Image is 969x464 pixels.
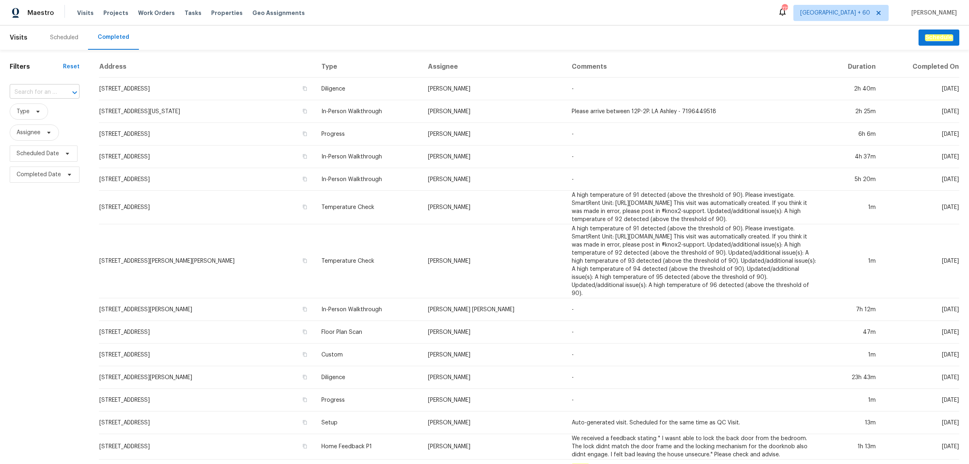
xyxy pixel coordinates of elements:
td: [STREET_ADDRESS] [99,434,315,460]
td: - [565,321,823,344]
td: [PERSON_NAME] [422,123,565,146]
td: 23h 43m [823,366,882,389]
td: In-Person Walkthrough [315,298,421,321]
span: Projects [103,9,128,17]
td: [STREET_ADDRESS][PERSON_NAME] [99,298,315,321]
td: 1m [823,344,882,366]
td: [STREET_ADDRESS][PERSON_NAME] [99,366,315,389]
td: 1m [823,191,882,224]
span: [GEOGRAPHIC_DATA] + 60 [800,9,870,17]
td: 1h 13m [823,434,882,460]
button: Copy Address [301,351,308,358]
td: [STREET_ADDRESS] [99,191,315,224]
td: [STREET_ADDRESS] [99,344,315,366]
td: 47m [823,321,882,344]
td: - [565,389,823,411]
td: [DATE] [882,100,959,123]
button: Copy Address [301,419,308,426]
td: [DATE] [882,411,959,434]
span: Tasks [185,10,201,16]
td: [STREET_ADDRESS] [99,321,315,344]
td: 2h 25m [823,100,882,123]
td: In-Person Walkthrough [315,146,421,168]
em: Schedule [925,34,953,41]
td: [DATE] [882,298,959,321]
span: Type [17,108,29,116]
td: [PERSON_NAME] [422,191,565,224]
button: Copy Address [301,257,308,264]
td: We received a feedback stating " I wasnt able to lock the back door from the bedroom. The lock di... [565,434,823,460]
th: Address [99,56,315,78]
td: [DATE] [882,78,959,100]
td: [PERSON_NAME] [422,344,565,366]
span: [PERSON_NAME] [908,9,957,17]
td: Progress [315,123,421,146]
td: Setup [315,411,421,434]
td: [STREET_ADDRESS] [99,123,315,146]
td: [STREET_ADDRESS] [99,78,315,100]
span: Visits [10,29,27,46]
td: [PERSON_NAME] [422,434,565,460]
button: Copy Address [301,175,308,183]
span: Properties [211,9,243,17]
td: [PERSON_NAME] [PERSON_NAME] [422,298,565,321]
td: Diligence [315,366,421,389]
div: 773 [782,5,787,13]
td: [DATE] [882,434,959,460]
td: - [565,298,823,321]
td: [PERSON_NAME] [422,78,565,100]
span: Completed Date [17,171,61,179]
div: Completed [98,33,129,41]
td: Please arrive between 12P-2P. LA Ashley - 7196449518 [565,100,823,123]
button: Schedule [919,30,959,46]
td: - [565,366,823,389]
td: 13m [823,411,882,434]
button: Copy Address [301,85,308,92]
td: Floor Plan Scan [315,321,421,344]
th: Duration [823,56,882,78]
td: Diligence [315,78,421,100]
td: A high temperature of 91 detected (above the threshold of 90). Please investigate. SmartRent Unit... [565,224,823,298]
span: Visits [77,9,94,17]
span: Maestro [27,9,54,17]
td: [PERSON_NAME] [422,411,565,434]
td: - [565,168,823,191]
button: Copy Address [301,203,308,211]
td: Custom [315,344,421,366]
td: [DATE] [882,123,959,146]
td: [DATE] [882,191,959,224]
th: Type [315,56,421,78]
button: Copy Address [301,306,308,313]
td: [DATE] [882,168,959,191]
td: Auto-generated visit. Scheduled for the same time as QC Visit. [565,411,823,434]
td: [PERSON_NAME] [422,224,565,298]
td: [STREET_ADDRESS][PERSON_NAME][PERSON_NAME] [99,224,315,298]
th: Completed On [882,56,959,78]
button: Open [69,87,80,98]
td: Temperature Check [315,224,421,298]
button: Copy Address [301,130,308,137]
td: [PERSON_NAME] [422,321,565,344]
td: - [565,146,823,168]
h1: Filters [10,63,63,71]
th: Comments [565,56,823,78]
button: Copy Address [301,328,308,335]
td: Progress [315,389,421,411]
div: Reset [63,63,80,71]
button: Copy Address [301,443,308,450]
input: Search for an address... [10,86,57,99]
td: [DATE] [882,321,959,344]
td: [PERSON_NAME] [422,146,565,168]
td: [STREET_ADDRESS] [99,389,315,411]
td: 1m [823,224,882,298]
td: [DATE] [882,366,959,389]
td: 7h 12m [823,298,882,321]
td: [PERSON_NAME] [422,389,565,411]
td: - [565,123,823,146]
div: Scheduled [50,34,78,42]
td: [STREET_ADDRESS] [99,146,315,168]
td: 2h 40m [823,78,882,100]
span: Assignee [17,129,40,137]
td: - [565,344,823,366]
td: [STREET_ADDRESS] [99,411,315,434]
